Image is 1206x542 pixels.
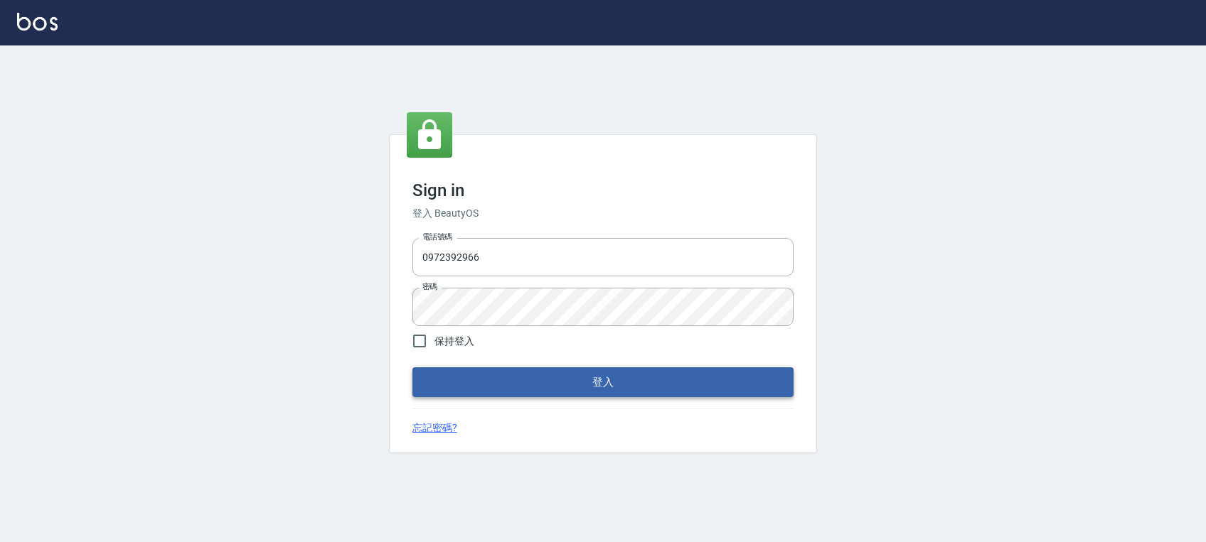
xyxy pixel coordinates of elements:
h3: Sign in [412,180,794,200]
img: Logo [17,13,58,31]
button: 登入 [412,367,794,397]
h6: 登入 BeautyOS [412,206,794,221]
span: 保持登入 [434,334,474,349]
label: 電話號碼 [422,232,452,242]
label: 密碼 [422,281,437,292]
a: 忘記密碼? [412,421,457,435]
